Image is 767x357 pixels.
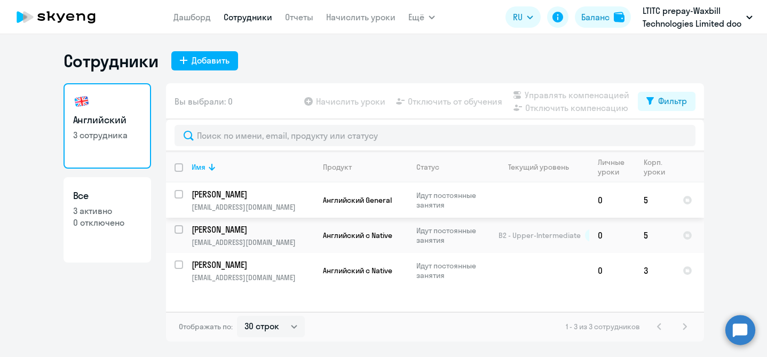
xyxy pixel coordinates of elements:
[644,157,667,177] div: Корп. уроки
[589,253,635,288] td: 0
[73,93,90,110] img: english
[192,202,314,212] p: [EMAIL_ADDRESS][DOMAIN_NAME]
[598,157,628,177] div: Личные уроки
[326,12,396,22] a: Начислить уроки
[499,231,581,240] span: B2 - Upper-Intermediate
[192,188,314,200] a: [PERSON_NAME]
[192,259,312,271] p: [PERSON_NAME]
[575,6,631,28] button: Балансbalance
[323,162,407,172] div: Продукт
[192,259,314,271] a: [PERSON_NAME]
[499,162,589,172] div: Текущий уровень
[173,12,211,22] a: Дашборд
[416,226,489,245] p: Идут постоянные занятия
[589,218,635,253] td: 0
[285,12,313,22] a: Отчеты
[416,162,439,172] div: Статус
[192,162,205,172] div: Имя
[589,183,635,218] td: 0
[323,266,392,275] span: Английский с Native
[508,162,569,172] div: Текущий уровень
[64,177,151,263] a: Все3 активно0 отключено
[416,162,489,172] div: Статус
[64,50,159,72] h1: Сотрудники
[408,11,424,23] span: Ещё
[635,253,674,288] td: 3
[224,12,272,22] a: Сотрудники
[635,183,674,218] td: 5
[614,12,624,22] img: balance
[644,157,674,177] div: Корп. уроки
[192,237,314,247] p: [EMAIL_ADDRESS][DOMAIN_NAME]
[643,4,742,30] p: LTITC prepay-Waxbill Technologies Limited doo [GEOGRAPHIC_DATA], АНДРОМЕДА ЛАБ, ООО
[179,322,233,331] span: Отображать по:
[192,54,230,67] div: Добавить
[64,83,151,169] a: Английский3 сотрудника
[175,125,695,146] input: Поиск по имени, email, продукту или статусу
[73,129,141,141] p: 3 сотрудника
[192,224,312,235] p: [PERSON_NAME]
[192,224,314,235] a: [PERSON_NAME]
[323,195,392,205] span: Английский General
[323,162,352,172] div: Продукт
[192,273,314,282] p: [EMAIL_ADDRESS][DOMAIN_NAME]
[73,217,141,228] p: 0 отключено
[635,218,674,253] td: 5
[175,95,233,108] span: Вы выбрали: 0
[73,113,141,127] h3: Английский
[416,191,489,210] p: Идут постоянные занятия
[73,189,141,203] h3: Все
[658,94,687,107] div: Фильтр
[192,188,312,200] p: [PERSON_NAME]
[73,205,141,217] p: 3 активно
[171,51,238,70] button: Добавить
[323,231,392,240] span: Английский с Native
[416,261,489,280] p: Идут постоянные занятия
[566,322,640,331] span: 1 - 3 из 3 сотрудников
[505,6,541,28] button: RU
[637,4,758,30] button: LTITC prepay-Waxbill Technologies Limited doo [GEOGRAPHIC_DATA], АНДРОМЕДА ЛАБ, ООО
[513,11,523,23] span: RU
[581,11,610,23] div: Баланс
[192,162,314,172] div: Имя
[598,157,635,177] div: Личные уроки
[408,6,435,28] button: Ещё
[638,92,695,111] button: Фильтр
